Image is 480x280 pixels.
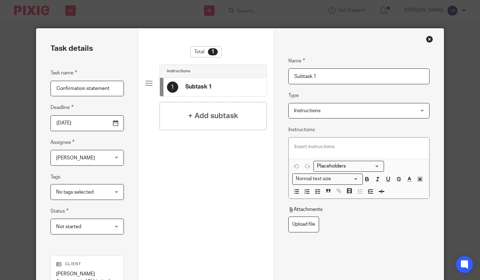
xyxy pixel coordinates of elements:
[426,36,433,43] div: Close this dialog window
[50,207,68,215] label: Status
[294,108,320,113] span: Instructions
[167,68,190,74] h4: Instructions
[50,174,60,181] label: Tags
[294,175,332,183] span: Normal text size
[288,206,323,213] p: Attachments
[167,81,178,93] div: 1
[188,110,238,121] h4: + Add subtask
[50,69,77,77] label: Task name
[313,161,384,172] div: Search for option
[50,138,74,146] label: Assignee
[292,174,363,184] div: Search for option
[50,115,124,131] input: Use the arrow keys to pick a date
[288,217,319,232] label: Upload file
[288,126,315,133] label: Instructions
[56,224,81,229] span: Not started
[333,175,359,183] input: Search for option
[185,83,212,91] h4: Subtask 1
[50,103,73,111] label: Deadline
[292,174,363,184] div: Text styles
[288,57,305,65] label: Name
[314,163,380,170] input: Search for option
[208,48,218,55] div: 1
[190,46,222,57] div: Total
[288,92,299,99] label: Type
[56,190,94,195] span: No tags selected
[56,156,95,160] span: [PERSON_NAME]
[50,43,93,55] h2: Task details
[56,261,118,267] p: Client
[50,81,124,97] input: Task name
[313,161,384,172] div: Placeholders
